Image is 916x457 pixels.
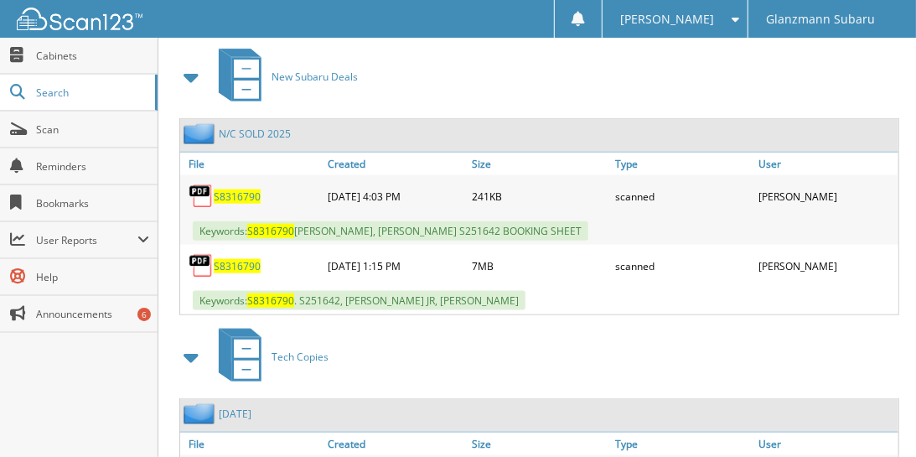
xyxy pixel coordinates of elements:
img: PDF.png [189,253,214,278]
img: folder2.png [184,403,219,424]
div: scanned [611,249,754,283]
div: 6 [137,308,151,321]
a: Tech Copies [209,324,329,390]
a: S8316790 [214,259,261,273]
span: Cabinets [36,49,149,63]
img: folder2.png [184,123,219,144]
span: New Subaru Deals [272,70,358,84]
div: [DATE] 4:03 PM [323,179,467,213]
a: S8316790 [214,190,261,204]
span: User Reports [36,233,137,247]
span: S8316790 [247,224,294,238]
span: Reminders [36,159,149,174]
a: New Subaru Deals [209,44,358,110]
span: Scan [36,122,149,137]
div: [DATE] 1:15 PM [323,249,467,283]
a: Type [611,153,754,175]
a: Type [611,433,754,455]
a: User [755,153,898,175]
div: scanned [611,179,754,213]
a: [DATE] [219,407,251,421]
a: File [180,433,323,455]
div: 241KB [468,179,611,213]
a: Size [468,433,611,455]
span: Keywords: . S251642, [PERSON_NAME] JR, [PERSON_NAME] [193,291,525,310]
a: User [755,433,898,455]
a: Size [468,153,611,175]
span: Bookmarks [36,196,149,210]
div: [PERSON_NAME] [755,179,898,213]
img: scan123-logo-white.svg [17,8,142,30]
span: [PERSON_NAME] [620,14,714,24]
iframe: Chat Widget [832,377,916,457]
span: Help [36,270,149,284]
img: PDF.png [189,184,214,209]
span: Glanzmann Subaru [766,14,875,24]
span: S8316790 [247,293,294,308]
a: File [180,153,323,175]
a: Created [323,433,467,455]
div: [PERSON_NAME] [755,249,898,283]
span: Search [36,86,147,100]
a: N/C SOLD 2025 [219,127,291,141]
span: Keywords: [PERSON_NAME], [PERSON_NAME] S251642 BOOKING SHEET [193,221,588,241]
span: Tech Copies [272,350,329,364]
a: Created [323,153,467,175]
div: 7MB [468,249,611,283]
span: Announcements [36,307,149,321]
